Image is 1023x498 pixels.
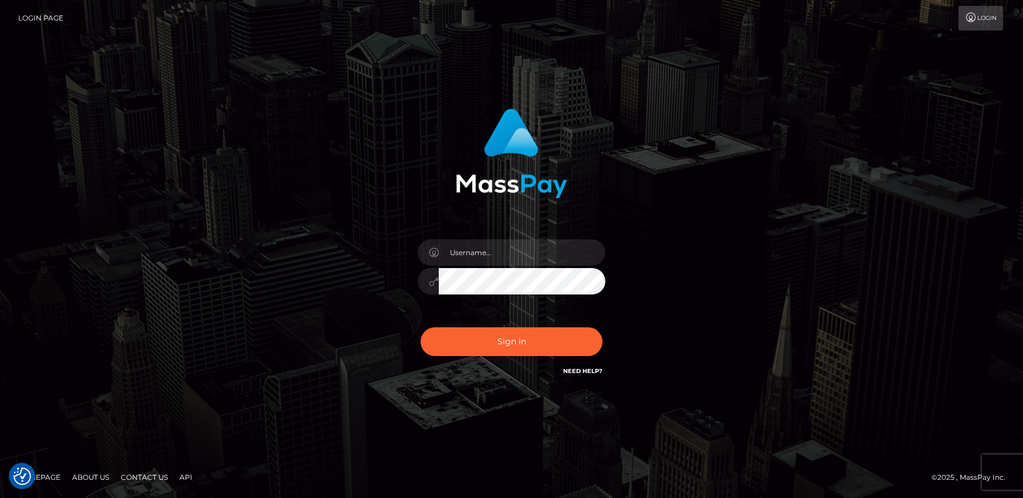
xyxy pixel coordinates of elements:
button: Consent Preferences [13,467,31,485]
img: MassPay Login [456,109,567,198]
a: Login [958,6,1003,31]
a: API [175,468,197,486]
a: Homepage [13,468,65,486]
input: Username... [439,239,605,266]
button: Sign in [421,327,602,356]
a: Contact Us [116,468,172,486]
a: Login Page [18,6,63,31]
div: © 2025 , MassPay Inc. [931,471,1014,484]
img: Revisit consent button [13,467,31,485]
a: About Us [67,468,114,486]
a: Need Help? [563,367,602,375]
